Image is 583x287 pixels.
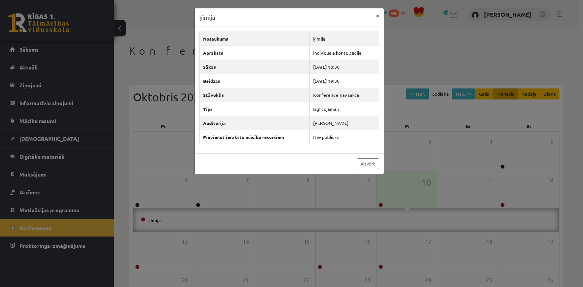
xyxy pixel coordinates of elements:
[310,32,379,46] td: ķīmija
[372,8,384,23] button: ×
[310,88,379,102] td: Konference nav sākta
[200,102,310,116] th: Tips
[200,74,310,88] th: Beidzas
[310,102,379,116] td: Izglītojamais
[199,13,215,22] h3: ķīmija
[200,130,310,144] th: Pievienot ierakstu mācību resursiem
[200,46,310,60] th: Apraksts
[200,60,310,74] th: Sākas
[310,60,379,74] td: [DATE] 18:30
[357,158,379,169] a: Aizvērt
[310,74,379,88] td: [DATE] 19:30
[310,46,379,60] td: individuāla konsultācija
[200,88,310,102] th: Stāvoklis
[310,116,379,130] td: [PERSON_NAME]
[200,32,310,46] th: Nosaukums
[200,116,310,130] th: Auditorija
[310,130,379,144] td: Nav publisks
